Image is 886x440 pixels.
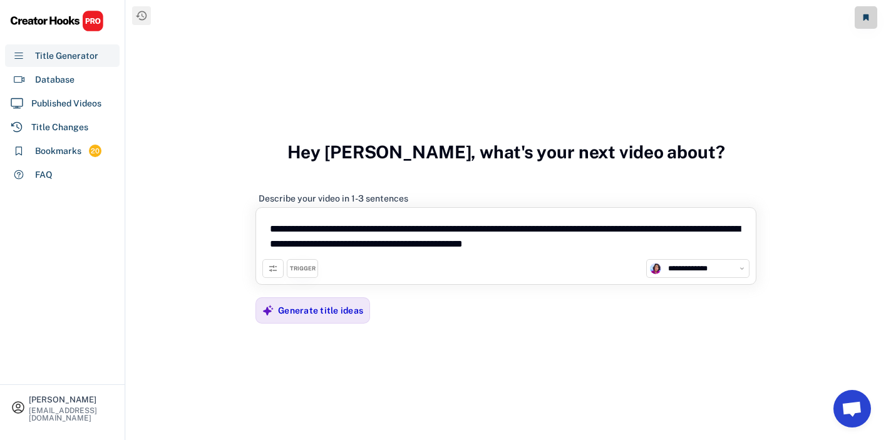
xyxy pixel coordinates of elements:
div: Database [35,73,75,86]
h3: Hey [PERSON_NAME], what's your next video about? [287,128,725,176]
a: Chat abierto [833,390,871,427]
div: [EMAIL_ADDRESS][DOMAIN_NAME] [29,407,114,422]
div: Published Videos [31,97,101,110]
div: Generate title ideas [278,305,363,316]
div: FAQ [35,168,53,182]
img: channels4_profile.jpg [650,263,661,274]
div: Title Changes [31,121,88,134]
div: 20 [89,146,101,156]
div: [PERSON_NAME] [29,396,114,404]
div: Describe your video in 1-3 sentences [259,193,408,204]
div: TRIGGER [290,265,316,273]
div: Title Generator [35,49,98,63]
img: CHPRO%20Logo.svg [10,10,104,32]
div: Bookmarks [35,145,81,158]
